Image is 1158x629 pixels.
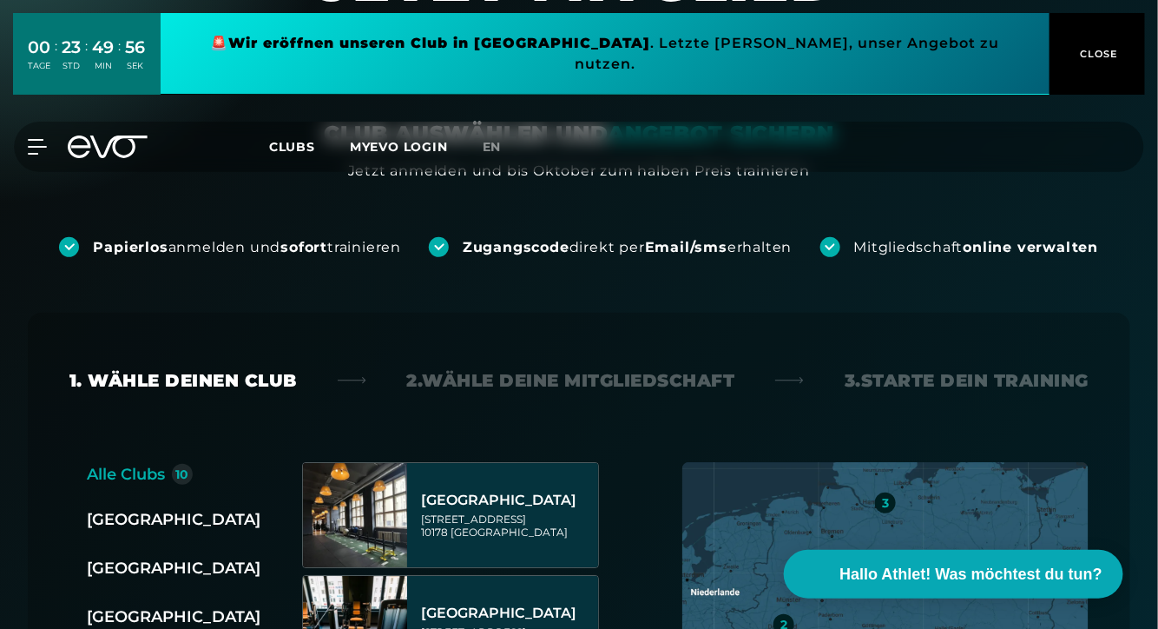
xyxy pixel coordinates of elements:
[87,507,260,532] div: [GEOGRAPHIC_DATA]
[93,238,401,257] div: anmelden und trainieren
[87,462,165,487] div: Alle Clubs
[69,368,297,393] div: 1. Wähle deinen Club
[350,139,448,155] a: MYEVO LOGIN
[421,605,595,622] div: [GEOGRAPHIC_DATA]
[845,368,1089,393] div: 3. Starte dein Training
[280,239,327,255] strong: sofort
[303,463,407,567] img: Berlin Alexanderplatz
[126,35,146,60] div: 56
[87,605,260,629] div: [GEOGRAPHIC_DATA]
[854,238,1099,257] div: Mitgliedschaft
[119,36,122,83] div: :
[463,238,792,257] div: direkt per erhalten
[93,60,115,72] div: MIN
[269,139,315,155] span: Clubs
[63,35,82,60] div: 23
[483,139,502,155] span: en
[93,239,168,255] strong: Papierlos
[29,35,51,60] div: 00
[839,563,1102,586] span: Hallo Athlet! Was möchtest du tun?
[86,36,89,83] div: :
[176,468,189,480] div: 10
[645,239,727,255] strong: Email/sms
[407,368,735,393] div: 2. Wähle deine Mitgliedschaft
[463,239,569,255] strong: Zugangscode
[56,36,58,83] div: :
[483,137,523,157] a: en
[1049,13,1145,95] button: CLOSE
[126,60,146,72] div: SEK
[1076,46,1119,62] span: CLOSE
[421,492,595,509] div: [GEOGRAPHIC_DATA]
[882,497,889,509] div: 3
[63,60,82,72] div: STD
[29,60,51,72] div: TAGE
[964,239,1099,255] strong: online verwalten
[87,556,260,580] div: [GEOGRAPHIC_DATA]
[784,550,1123,599] button: Hallo Athlet! Was möchtest du tun?
[421,513,595,539] div: [STREET_ADDRESS] 10178 [GEOGRAPHIC_DATA]
[93,35,115,60] div: 49
[269,138,350,155] a: Clubs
